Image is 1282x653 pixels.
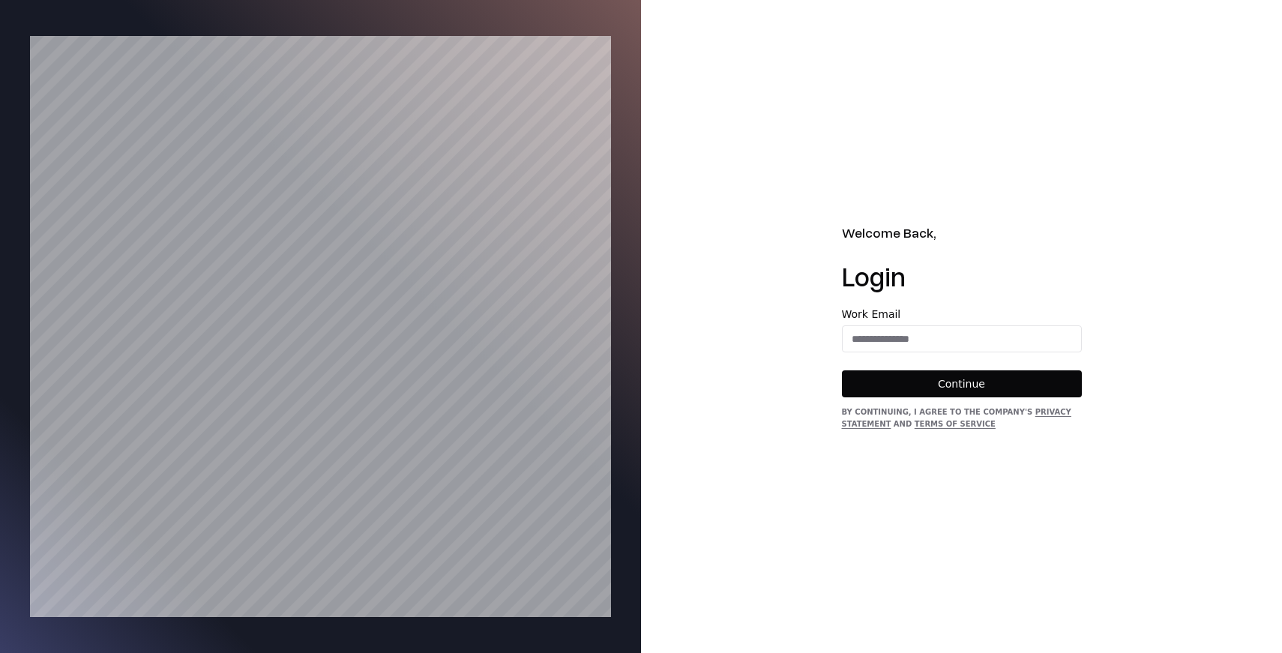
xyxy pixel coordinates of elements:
[842,261,1082,291] h1: Login
[842,406,1082,430] div: By continuing, I agree to the Company's and
[842,408,1071,428] a: Privacy Statement
[842,223,1082,243] h2: Welcome Back,
[915,420,996,428] a: Terms of Service
[842,370,1082,397] button: Continue
[842,309,1082,319] label: Work Email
